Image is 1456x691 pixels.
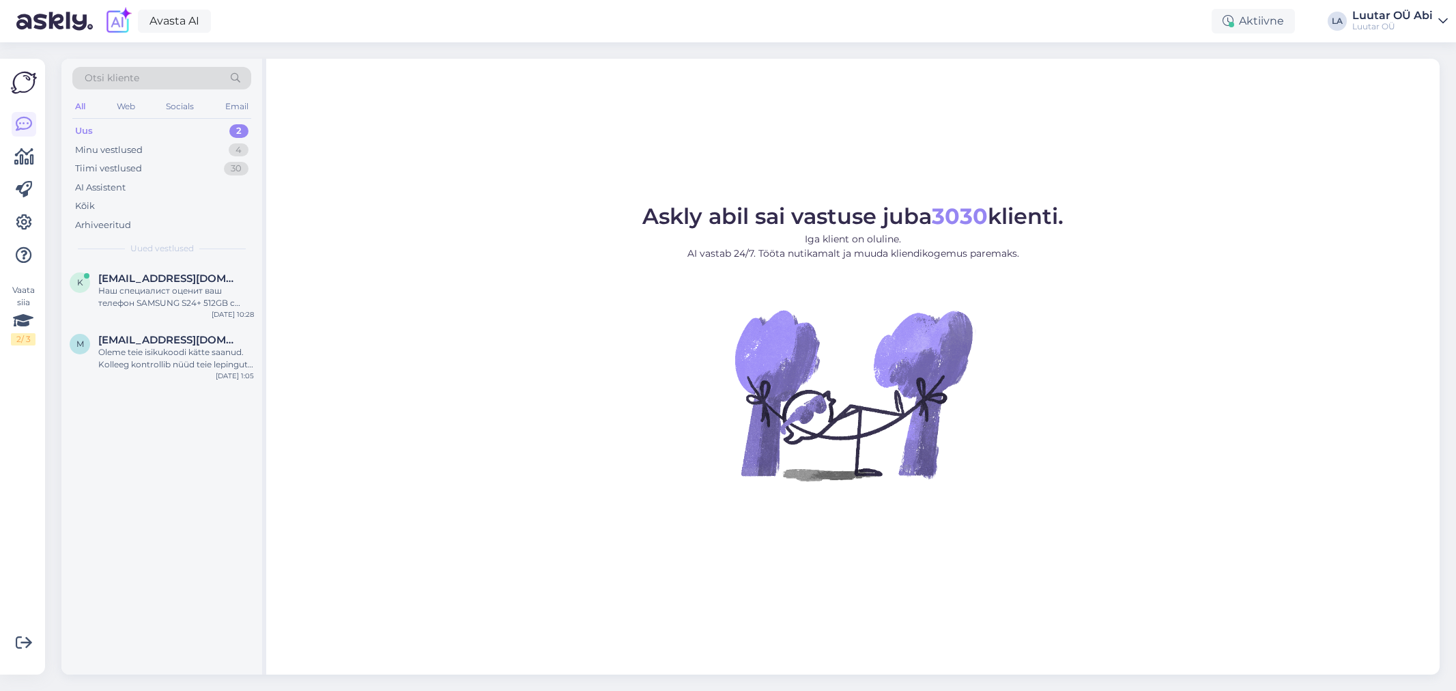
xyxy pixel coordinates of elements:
a: Luutar OÜ AbiLuutar OÜ [1352,10,1448,32]
div: 2 [229,124,248,138]
span: Otsi kliente [85,71,139,85]
span: Askly abil sai vastuse juba klienti. [642,203,1064,229]
div: 30 [224,162,248,175]
div: All [72,98,88,115]
div: Vaata siia [11,284,35,345]
span: Kelt.85@mail.ru [98,272,240,285]
div: 2 / 3 [11,333,35,345]
div: 4 [229,143,248,157]
div: AI Assistent [75,181,126,195]
div: Arhiveeritud [75,218,131,232]
div: Socials [163,98,197,115]
div: [DATE] 10:28 [212,309,254,320]
span: M [76,339,84,349]
div: Aktiivne [1212,9,1295,33]
div: Наш специалист оценит ваш телефон SAMSUNG S24+ 512GB с учетом предоставленных данных. Мы свяжемся... [98,285,254,309]
div: Luutar OÜ Abi [1352,10,1433,21]
span: K [77,277,83,287]
div: Email [223,98,251,115]
img: No Chat active [730,272,976,518]
div: Oleme teie isikukoodi kätte saanud. Kolleeg kontrollib nüüd teie lepingute pikendamise võimalusi ... [98,346,254,371]
span: Mailisast@gmail.com [98,334,240,346]
div: Uus [75,124,93,138]
div: LA [1328,12,1347,31]
b: 3030 [932,203,988,229]
div: Web [114,98,138,115]
div: Tiimi vestlused [75,162,142,175]
p: Iga klient on oluline. AI vastab 24/7. Tööta nutikamalt ja muuda kliendikogemus paremaks. [642,232,1064,261]
img: explore-ai [104,7,132,36]
div: Luutar OÜ [1352,21,1433,32]
span: Uued vestlused [130,242,194,255]
div: Kõik [75,199,95,213]
a: Avasta AI [138,10,211,33]
img: Askly Logo [11,70,37,96]
div: Minu vestlused [75,143,143,157]
div: [DATE] 1:05 [216,371,254,381]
